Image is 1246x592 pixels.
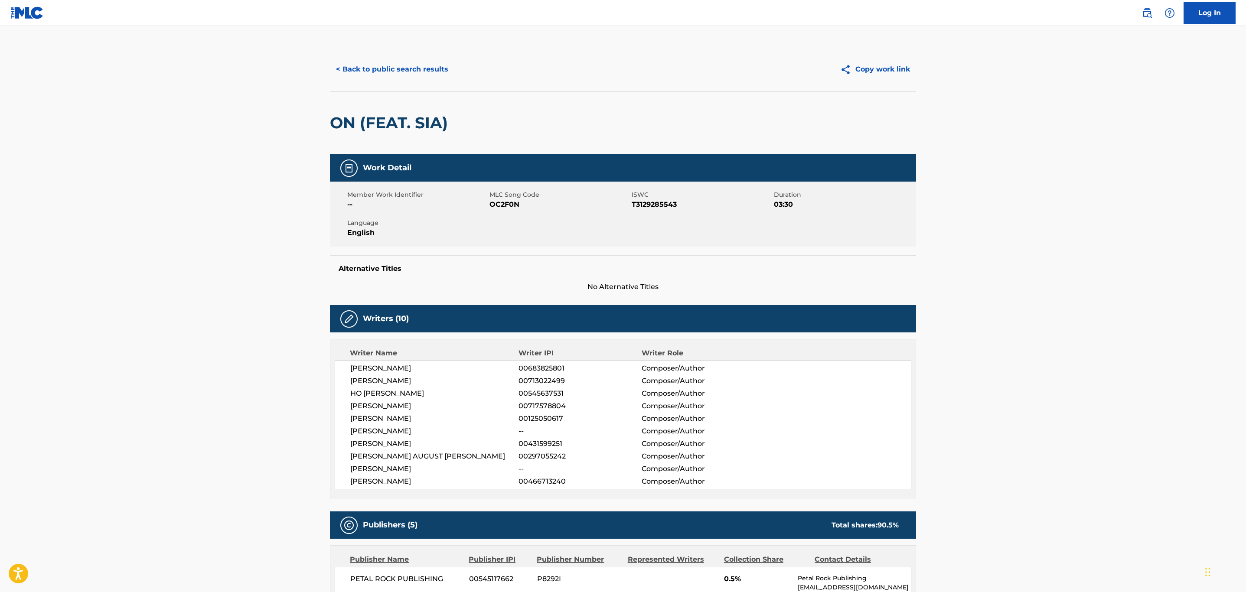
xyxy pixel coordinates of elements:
[642,413,754,424] span: Composer/Author
[724,554,808,565] div: Collection Share
[1184,2,1236,24] a: Log In
[832,520,899,530] div: Total shares:
[798,574,911,583] p: Petal Rock Publishing
[350,401,519,411] span: [PERSON_NAME]
[1205,559,1210,585] div: Drag
[350,388,519,399] span: HO [PERSON_NAME]
[519,476,642,487] span: 00466713240
[815,554,899,565] div: Contact Details
[632,199,772,210] span: T3129285543
[350,426,519,436] span: [PERSON_NAME]
[642,401,754,411] span: Composer/Author
[350,439,519,449] span: [PERSON_NAME]
[347,190,487,199] span: Member Work Identifier
[347,228,487,238] span: English
[642,426,754,436] span: Composer/Author
[519,413,642,424] span: 00125050617
[350,376,519,386] span: [PERSON_NAME]
[774,199,914,210] span: 03:30
[519,388,642,399] span: 00545637531
[350,574,463,584] span: PETAL ROCK PUBLISHING
[642,388,754,399] span: Composer/Author
[1138,4,1156,22] a: Public Search
[489,199,630,210] span: OC2F0N
[350,348,519,358] div: Writer Name
[363,163,411,173] h5: Work Detail
[834,59,916,80] button: Copy work link
[10,7,44,19] img: MLC Logo
[339,264,907,273] h5: Alternative Titles
[519,376,642,386] span: 00713022499
[519,363,642,374] span: 00683825801
[774,190,914,199] span: Duration
[798,583,911,592] p: [EMAIL_ADDRESS][DOMAIN_NAME]
[840,64,855,75] img: Copy work link
[330,282,916,292] span: No Alternative Titles
[363,520,418,530] h5: Publishers (5)
[877,521,899,529] span: 90.5 %
[350,464,519,474] span: [PERSON_NAME]
[519,426,642,436] span: --
[489,190,630,199] span: MLC Song Code
[469,554,530,565] div: Publisher IPI
[519,451,642,462] span: 00297055242
[350,554,462,565] div: Publisher Name
[537,554,621,565] div: Publisher Number
[363,314,409,324] h5: Writers (10)
[1203,550,1246,592] iframe: Chat Widget
[642,376,754,386] span: Composer/Author
[344,314,354,324] img: Writers
[642,439,754,449] span: Composer/Author
[344,520,354,530] img: Publishers
[347,199,487,210] span: --
[642,451,754,462] span: Composer/Author
[350,363,519,374] span: [PERSON_NAME]
[344,163,354,173] img: Work Detail
[519,439,642,449] span: 00431599251
[628,554,718,565] div: Represented Writers
[642,476,754,487] span: Composer/Author
[642,363,754,374] span: Composer/Author
[1161,4,1178,22] div: Help
[330,59,454,80] button: < Back to public search results
[642,464,754,474] span: Composer/Author
[1142,8,1152,18] img: search
[519,348,642,358] div: Writer IPI
[330,113,452,133] h2: ON (FEAT. SIA)
[347,218,487,228] span: Language
[350,476,519,487] span: [PERSON_NAME]
[632,190,772,199] span: ISWC
[724,574,791,584] span: 0.5%
[1164,8,1175,18] img: help
[519,464,642,474] span: --
[537,574,621,584] span: P8292I
[469,574,531,584] span: 00545117662
[642,348,754,358] div: Writer Role
[350,413,519,424] span: [PERSON_NAME]
[350,451,519,462] span: [PERSON_NAME] AUGUST [PERSON_NAME]
[519,401,642,411] span: 00717578804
